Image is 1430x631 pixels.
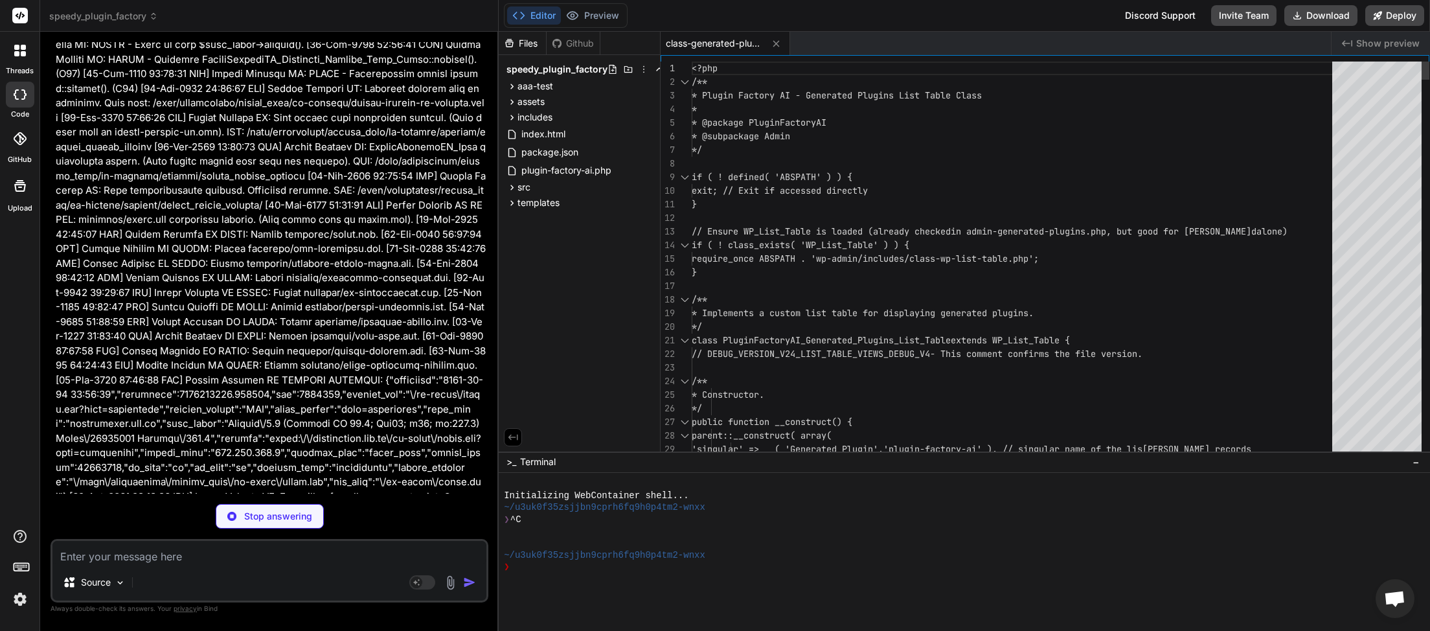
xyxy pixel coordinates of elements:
div: 11 [661,198,675,211]
span: // DEBUG_VERSION_V24_LIST_TABLE_VIEWS_DEBUG_V4 [692,348,930,360]
div: 8 [661,157,675,170]
div: 26 [661,402,675,415]
span: extends WP_List_Table { [951,334,1070,346]
span: ❯ [504,561,510,573]
label: code [11,109,29,120]
span: * @package PluginFactoryAI [692,117,826,128]
span: } [692,198,697,210]
div: Click to collapse the range. [676,334,693,347]
div: Click to collapse the range. [676,415,693,429]
div: 16 [661,266,675,279]
div: Click to collapse the range. [676,170,693,184]
div: Click to collapse the range. [676,238,693,252]
div: 28 [661,429,675,442]
div: 6 [661,130,675,143]
span: dalone) [1251,225,1288,237]
span: − [1413,455,1420,468]
span: exit; // Exit if accessed directly [692,185,868,196]
span: ❯ [504,514,510,525]
span: aaa-test [517,80,553,93]
div: 27 [661,415,675,429]
img: settings [9,588,31,610]
span: ~/u3uk0f35zsjjbn9cprh6fq9h0p4tm2-wnxx [504,549,705,561]
span: privacy [174,604,197,612]
span: e Class [946,89,982,101]
p: Always double-check its answers. Your in Bind [51,602,488,615]
span: <?php [692,62,718,74]
span: * @subpackage Admin [692,130,790,142]
div: 2 [661,75,675,89]
span: * Implements a custom list table for displaying g [692,307,946,319]
span: >_ [506,455,516,468]
div: Files [499,37,546,50]
span: src [517,181,530,194]
div: 4 [661,102,675,116]
span: Initializing WebContainer shell... [504,490,688,501]
span: - This comment confirms the file version. [930,348,1142,360]
span: // Ensure WP_List_Table is loaded (already checked [692,225,951,237]
span: [PERSON_NAME] records [1142,443,1251,455]
div: 29 [661,442,675,456]
div: 13 [661,225,675,238]
div: Discord Support [1117,5,1203,26]
button: Preview [561,6,624,25]
span: class PluginFactoryAI_Generated_Plugins_List_Table [692,334,951,346]
div: Click to collapse the range. [676,374,693,388]
span: ^C [510,514,521,525]
div: Click to collapse the range. [676,429,693,442]
img: attachment [443,575,458,590]
div: 24 [661,374,675,388]
button: Deploy [1365,5,1424,26]
span: * Constructor. [692,389,764,400]
span: in admin-generated-plugins.php, but good for [PERSON_NAME] [951,225,1251,237]
span: Terminal [520,455,556,468]
span: Show preview [1356,37,1420,50]
span: class-generated-plugins-list-table.php [666,37,763,50]
div: 19 [661,306,675,320]
img: icon [463,576,476,589]
div: 23 [661,361,675,374]
span: speedy_plugin_factory [49,10,158,23]
div: 10 [661,184,675,198]
div: Click to collapse the range. [676,293,693,306]
span: assets [517,95,545,108]
span: ~/u3uk0f35zsjjbn9cprh6fq9h0p4tm2-wnxx [504,501,705,513]
span: package.json [520,144,580,160]
span: 'plugin-factory-ai' ), // singular name of the lis [883,443,1142,455]
div: 7 [661,143,675,157]
div: 5 [661,116,675,130]
span: includes [517,111,552,124]
div: 22 [661,347,675,361]
div: 15 [661,252,675,266]
label: GitHub [8,154,32,165]
div: 25 [661,388,675,402]
span: if ( ! class_exists( 'WP_List_Table' ) ) { [692,239,909,251]
span: plugin-factory-ai.php [520,163,613,178]
div: Open chat [1376,579,1414,618]
span: * Plugin Factory AI - Generated Plugins List Tabl [692,89,946,101]
button: Invite Team [1211,5,1277,26]
div: 9 [661,170,675,184]
div: 18 [661,293,675,306]
label: threads [6,65,34,76]
button: Download [1284,5,1357,26]
div: 14 [661,238,675,252]
span: enerated plugins. [946,307,1034,319]
span: } [692,266,697,278]
div: 17 [661,279,675,293]
div: 20 [661,320,675,334]
div: 21 [661,334,675,347]
span: templates [517,196,560,209]
span: 'singular' => __( 'Generated Plugin', [692,443,883,455]
div: Github [547,37,600,50]
p: Source [81,576,111,589]
p: Stop answering [244,510,312,523]
div: 3 [661,89,675,102]
span: index.html [520,126,567,142]
span: speedy_plugin_factory [506,63,607,76]
span: require_once ABSPATH . 'wp-admin/includes/clas [692,253,930,264]
span: s-wp-list-table.php'; [930,253,1039,264]
div: 12 [661,211,675,225]
button: − [1410,452,1422,472]
img: Pick Models [115,577,126,588]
